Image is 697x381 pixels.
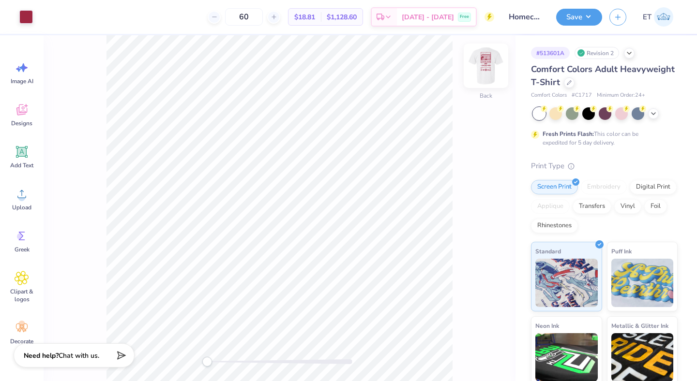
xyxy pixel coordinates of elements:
span: Standard [535,246,561,256]
span: Free [460,14,469,20]
div: Applique [531,199,570,214]
span: Greek [15,246,30,253]
span: Chat with us. [59,351,99,360]
div: # 513601A [531,47,570,59]
div: Vinyl [614,199,641,214]
span: Image AI [11,77,33,85]
div: Digital Print [630,180,677,194]
span: Metallic & Glitter Ink [611,321,668,331]
span: # C1717 [572,91,592,100]
span: Comfort Colors Adult Heavyweight T-Shirt [531,63,675,88]
div: Back [480,91,492,100]
span: Comfort Colors [531,91,567,100]
span: ET [643,12,652,23]
img: Puff Ink [611,259,674,307]
div: Embroidery [581,180,627,194]
img: Elaina Thomas [654,7,673,27]
span: Add Text [10,161,33,169]
div: Foil [644,199,667,214]
span: Clipart & logos [6,288,38,303]
div: Screen Print [531,180,578,194]
span: Puff Ink [611,246,632,256]
span: Designs [11,119,32,127]
div: Print Type [531,161,678,172]
span: [DATE] - [DATE] [402,12,454,22]
strong: Fresh Prints Flash: [543,130,594,138]
span: Minimum Order: 24 + [597,91,645,100]
span: Upload [12,204,31,211]
div: Transfers [573,199,611,214]
button: Save [556,9,602,26]
strong: Need help? [24,351,59,360]
input: – – [225,8,263,26]
input: Untitled Design [501,7,549,27]
div: This color can be expedited for 5 day delivery. [543,130,662,147]
span: $1,128.60 [327,12,357,22]
div: Revision 2 [575,47,619,59]
span: Decorate [10,337,33,345]
img: Standard [535,259,598,307]
a: ET [638,7,678,27]
span: $18.81 [294,12,315,22]
span: Neon Ink [535,321,559,331]
div: Accessibility label [202,357,212,366]
div: Rhinestones [531,219,578,233]
img: Back [467,46,505,85]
